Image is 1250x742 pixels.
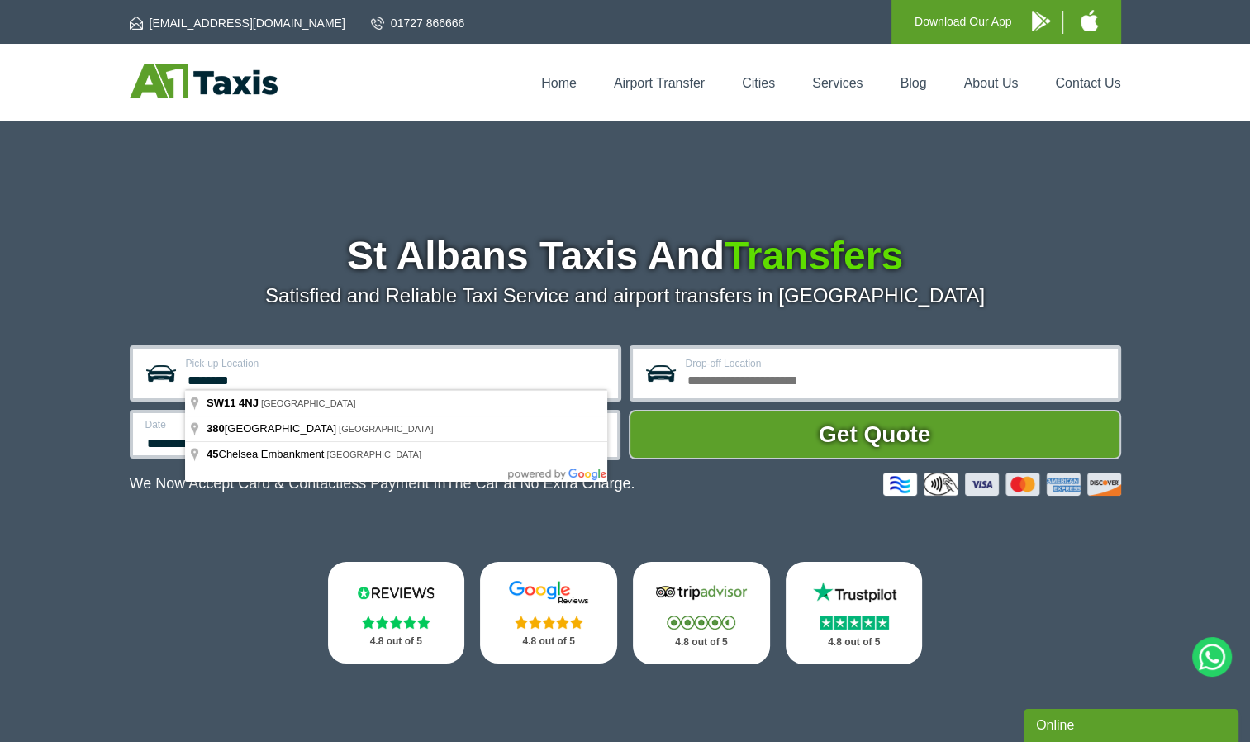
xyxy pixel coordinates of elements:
[883,473,1121,496] img: Credit And Debit Cards
[130,475,635,492] p: We Now Accept Card & Contactless Payment In
[130,236,1121,276] h1: St Albans Taxis And
[1024,706,1242,742] iframe: chat widget
[130,284,1121,307] p: Satisfied and Reliable Taxi Service and airport transfers in [GEOGRAPHIC_DATA]
[261,398,356,408] span: [GEOGRAPHIC_DATA]
[652,580,751,605] img: Tripadvisor
[629,410,1121,459] button: Get Quote
[130,15,345,31] a: [EMAIL_ADDRESS][DOMAIN_NAME]
[686,359,1108,369] label: Drop-off Location
[633,562,770,664] a: Tripadvisor Stars 4.8 out of 5
[346,580,445,605] img: Reviews.io
[328,562,465,664] a: Reviews.io Stars 4.8 out of 5
[900,76,926,90] a: Blog
[207,448,218,460] span: 45
[207,422,339,435] span: [GEOGRAPHIC_DATA]
[445,475,635,492] span: The Car at No Extra Charge.
[207,397,259,409] span: SW11 4NJ
[1055,76,1120,90] a: Contact Us
[346,631,447,652] p: 4.8 out of 5
[130,64,278,98] img: A1 Taxis St Albans LTD
[480,562,617,664] a: Google Stars 4.8 out of 5
[786,562,923,664] a: Trustpilot Stars 4.8 out of 5
[498,631,599,652] p: 4.8 out of 5
[207,422,225,435] span: 380
[499,580,598,605] img: Google
[1032,11,1050,31] img: A1 Taxis Android App
[812,76,863,90] a: Services
[805,580,904,605] img: Trustpilot
[725,234,903,278] span: Transfers
[515,616,583,629] img: Stars
[1081,10,1098,31] img: A1 Taxis iPhone App
[362,616,430,629] img: Stars
[145,420,358,430] label: Date
[207,448,326,460] span: Chelsea Embankment
[804,632,905,653] p: 4.8 out of 5
[742,76,775,90] a: Cities
[371,15,465,31] a: 01727 866666
[541,76,577,90] a: Home
[667,616,735,630] img: Stars
[614,76,705,90] a: Airport Transfer
[339,424,434,434] span: [GEOGRAPHIC_DATA]
[820,616,889,630] img: Stars
[964,76,1019,90] a: About Us
[326,449,421,459] span: [GEOGRAPHIC_DATA]
[915,12,1012,32] p: Download Our App
[186,359,608,369] label: Pick-up Location
[651,632,752,653] p: 4.8 out of 5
